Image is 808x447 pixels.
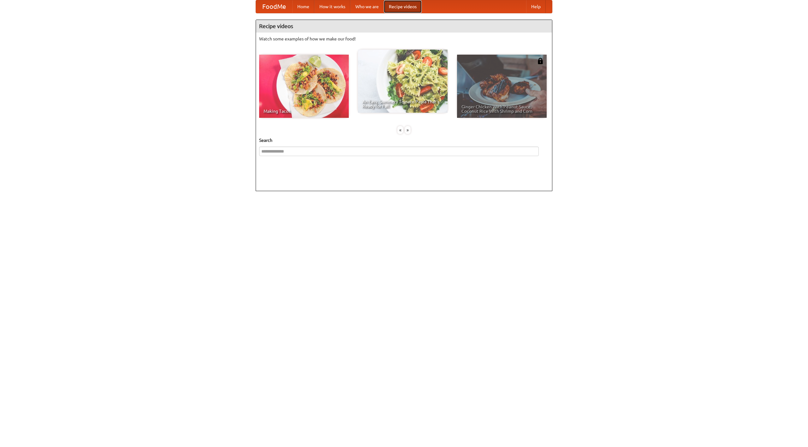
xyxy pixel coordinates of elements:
a: Recipe videos [384,0,422,13]
span: An Easy, Summery Tomato Pasta That's Ready for Fall [362,100,443,108]
span: Making Tacos [264,109,344,113]
h4: Recipe videos [256,20,552,33]
a: FoodMe [256,0,292,13]
div: » [405,126,411,134]
a: Making Tacos [259,55,349,118]
a: An Easy, Summery Tomato Pasta That's Ready for Fall [358,50,448,113]
a: Who we are [350,0,384,13]
a: Home [292,0,314,13]
img: 483408.png [537,58,544,64]
a: Help [526,0,546,13]
div: « [397,126,403,134]
a: How it works [314,0,350,13]
p: Watch some examples of how we make our food! [259,36,549,42]
h5: Search [259,137,549,143]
